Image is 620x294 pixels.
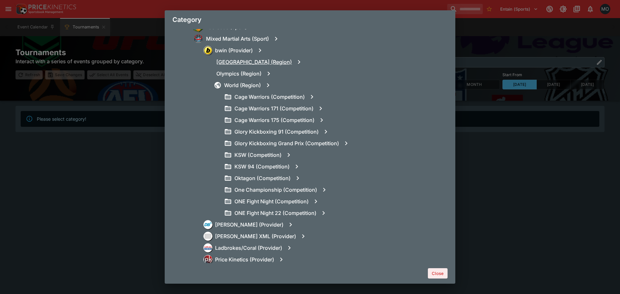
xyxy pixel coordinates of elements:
img: donbest.png [204,220,212,229]
h6: KSW 94 (Competition) [234,163,290,170]
h6: Mixed Martial Arts (Sport) [206,35,269,42]
h6: [GEOGRAPHIC_DATA] (Region) [216,59,292,66]
h6: Olympics (Region) [216,70,262,77]
img: other.png [204,232,212,240]
h6: Cage Warriors 171 (Competition) [234,105,314,112]
div: Ladbrokes/Coral [203,243,212,252]
div: Don Best [203,220,212,229]
h6: Glory Kickboxing 91 (Competition) [234,128,319,135]
h6: World (Region) [224,82,261,89]
h6: bwin (Provider) [215,47,253,54]
h6: Glory Kickboxing Grand Prix (Competition) [234,140,339,147]
div: Don Best XML [203,232,212,241]
img: bwin.png [204,46,212,55]
h6: One Championship (Competition) [234,187,317,193]
h6: Price Kinetics (Provider) [215,256,274,263]
h6: Ladbrokes/Coral (Provider) [215,245,282,251]
h6: Cage Warriors (Competition) [234,94,305,100]
h6: Oktagon (Competition) [234,175,291,182]
div: bwin [203,46,212,55]
img: pricekinetics.png [204,255,212,264]
h6: Cage Warriors 175 (Competition) [234,117,315,124]
div: Price Kinetics [203,255,212,264]
img: mma.png [193,34,203,44]
h6: ONE Fight Night 22 (Competition) [234,210,316,217]
button: Close [428,268,448,279]
div: Category [165,10,455,29]
img: ladbrokescoral.png [204,246,212,250]
h6: [PERSON_NAME] XML (Provider) [215,233,296,240]
h6: KSW (Competition) [234,152,282,158]
h6: [PERSON_NAME] (Provider) [215,221,284,228]
h6: ONE Fight Night (Competition) [234,198,309,205]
